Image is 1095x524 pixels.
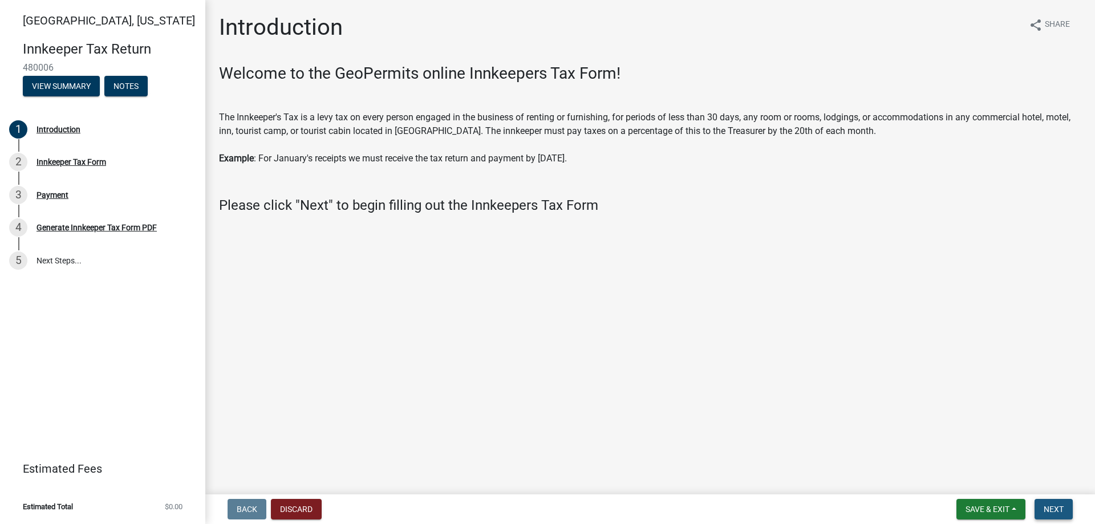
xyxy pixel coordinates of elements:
[104,76,148,96] button: Notes
[36,191,68,199] div: Payment
[1020,14,1079,36] button: shareShare
[9,457,187,480] a: Estimated Fees
[23,14,195,27] span: [GEOGRAPHIC_DATA], [US_STATE]
[237,505,257,514] span: Back
[1029,18,1043,32] i: share
[23,76,100,96] button: View Summary
[219,197,1081,214] h4: Please click "Next" to begin filling out the Innkeepers Tax Form
[271,499,322,519] button: Discard
[23,82,100,91] wm-modal-confirm: Summary
[36,224,157,231] div: Generate Innkeeper Tax Form PDF
[219,153,254,164] strong: Example
[1045,18,1070,32] span: Share
[23,41,196,58] h4: Innkeeper Tax Return
[219,14,343,41] h1: Introduction
[219,64,1081,83] h3: Welcome to the GeoPermits online Innkeepers Tax Form!
[1035,499,1073,519] button: Next
[23,62,182,73] span: 480006
[1044,505,1064,514] span: Next
[9,120,27,139] div: 1
[36,125,80,133] div: Introduction
[219,111,1081,165] p: The Innkeeper's Tax is a levy tax on every person engaged in the business of renting or furnishin...
[9,153,27,171] div: 2
[956,499,1025,519] button: Save & Exit
[966,505,1009,514] span: Save & Exit
[23,503,73,510] span: Estimated Total
[165,503,182,510] span: $0.00
[9,186,27,204] div: 3
[36,158,106,166] div: Innkeeper Tax Form
[228,499,266,519] button: Back
[9,218,27,237] div: 4
[104,82,148,91] wm-modal-confirm: Notes
[9,251,27,270] div: 5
